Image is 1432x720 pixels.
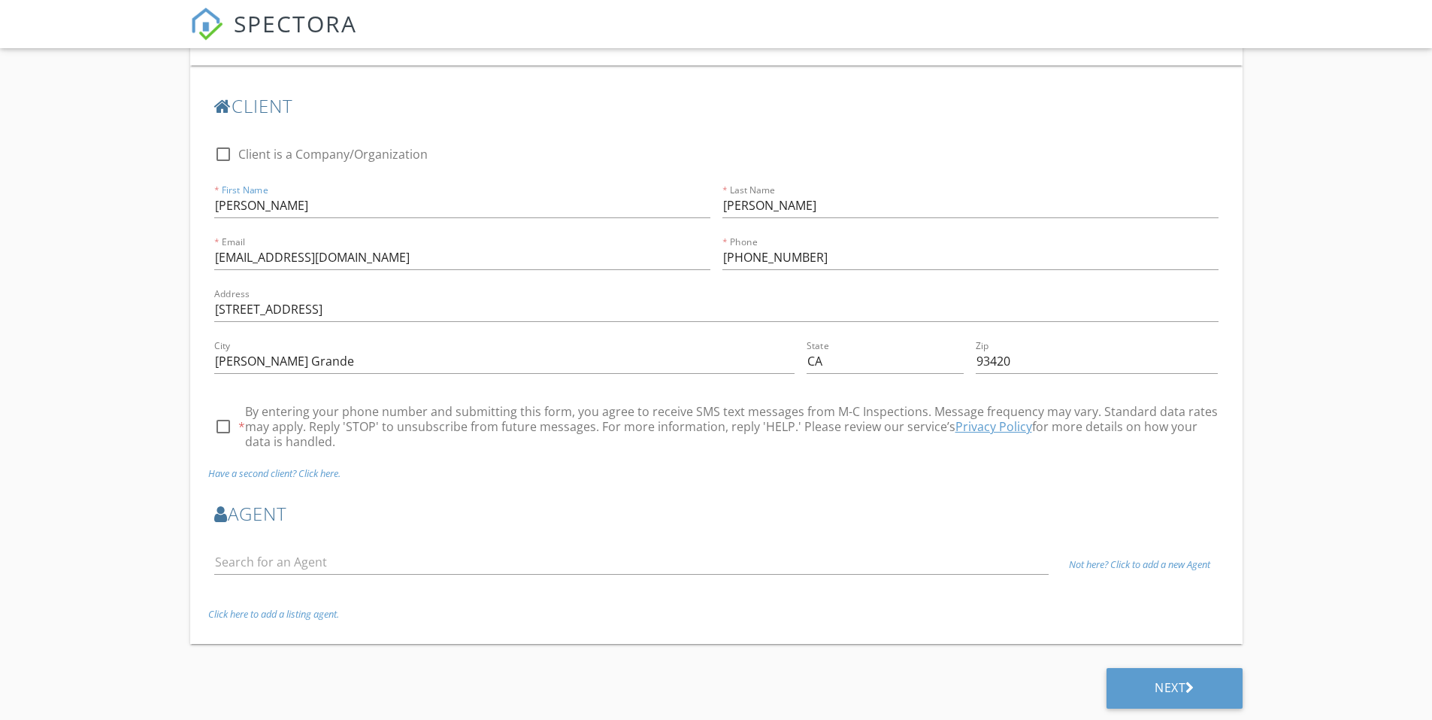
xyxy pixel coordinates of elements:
[214,96,1219,116] h3: client
[214,503,1219,524] h3: Agent
[238,147,428,162] label: Client is a Company/Organization
[190,8,223,41] img: The Best Home Inspection Software - Spectora
[1069,557,1210,571] i: Not here? Click to add a new Agent
[245,404,1219,449] span: By entering your phone number and submitting this form, you agree to receive SMS text messages fr...
[1155,680,1194,695] div: Next
[214,550,1049,575] input: Search for an Agent
[955,418,1032,435] a: Privacy Policy
[234,8,357,39] span: SPECTORA
[208,466,341,480] i: Have a second client? Click here.
[208,607,339,621] i: Click here to add a listing agent.
[190,20,357,52] a: SPECTORA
